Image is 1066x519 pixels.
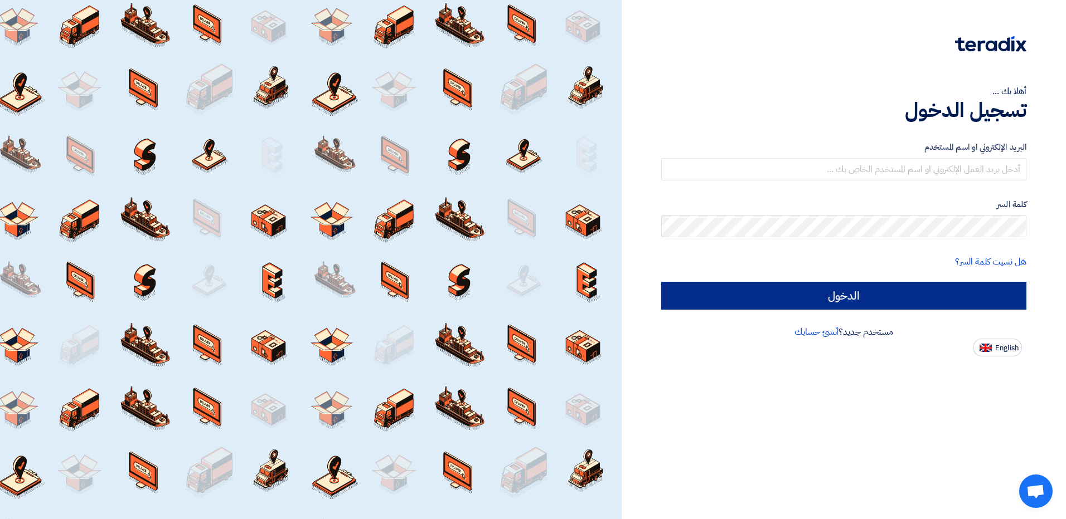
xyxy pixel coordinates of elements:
[661,158,1026,180] input: أدخل بريد العمل الإلكتروني او اسم المستخدم الخاص بك ...
[661,98,1026,123] h1: تسجيل الدخول
[661,198,1026,211] label: كلمة السر
[980,344,992,352] img: en-US.png
[1019,474,1053,508] div: Open chat
[661,85,1026,98] div: أهلا بك ...
[995,344,1019,352] span: English
[661,325,1026,339] div: مستخدم جديد؟
[955,36,1026,52] img: Teradix logo
[661,141,1026,154] label: البريد الإلكتروني او اسم المستخدم
[661,282,1026,310] input: الدخول
[973,339,1022,356] button: English
[955,255,1026,268] a: هل نسيت كلمة السر؟
[794,325,839,339] a: أنشئ حسابك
